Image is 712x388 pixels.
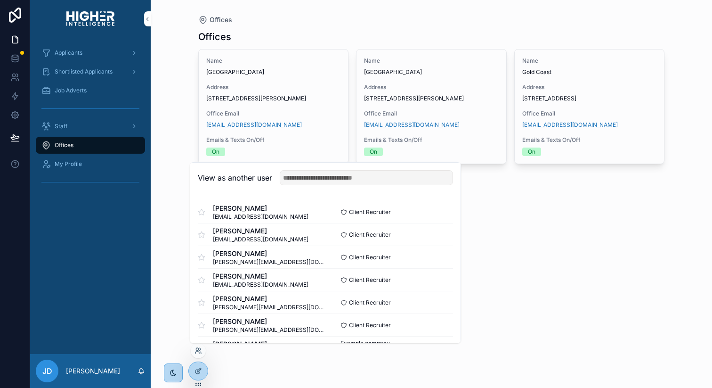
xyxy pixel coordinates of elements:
[213,294,325,304] span: [PERSON_NAME]
[522,95,657,102] span: [STREET_ADDRESS]
[349,254,391,261] span: Client Recruiter
[522,136,657,144] span: Emails & Texts On/Off
[370,148,377,156] div: On
[522,110,657,117] span: Office Email
[364,83,499,91] span: Address
[364,136,499,144] span: Emails & Texts On/Off
[206,95,341,102] span: [STREET_ADDRESS][PERSON_NAME]
[514,49,665,164] a: NameGold CoastAddress[STREET_ADDRESS]Office Email[EMAIL_ADDRESS][DOMAIN_NAME]Emails & Texts On/OffOn
[55,123,67,130] span: Staff
[364,57,499,65] span: Name
[522,83,657,91] span: Address
[340,339,390,347] span: Example company
[364,68,499,76] span: [GEOGRAPHIC_DATA]
[213,339,308,349] span: [PERSON_NAME]
[349,231,391,239] span: Client Recruiter
[213,272,308,281] span: [PERSON_NAME]
[30,38,151,202] div: scrollable content
[198,15,232,25] a: Offices
[66,11,114,26] img: App logo
[198,30,231,43] h1: Offices
[213,249,325,258] span: [PERSON_NAME]
[42,365,52,377] span: JD
[213,304,325,311] span: [PERSON_NAME][EMAIL_ADDRESS][DOMAIN_NAME]
[213,258,325,266] span: [PERSON_NAME][EMAIL_ADDRESS][DOMAIN_NAME]
[198,49,349,164] a: Name[GEOGRAPHIC_DATA]Address[STREET_ADDRESS][PERSON_NAME]Office Email[EMAIL_ADDRESS][DOMAIN_NAME]...
[349,276,391,284] span: Client Recruiter
[210,15,232,25] span: Offices
[206,121,302,129] a: [EMAIL_ADDRESS][DOMAIN_NAME]
[522,121,618,129] a: [EMAIL_ADDRESS][DOMAIN_NAME]
[198,172,272,183] h2: View as another user
[213,281,308,289] span: [EMAIL_ADDRESS][DOMAIN_NAME]
[206,136,341,144] span: Emails & Texts On/Off
[528,148,535,156] div: On
[55,160,82,168] span: My Profile
[213,317,325,326] span: [PERSON_NAME]
[349,322,391,329] span: Client Recruiter
[213,236,308,243] span: [EMAIL_ADDRESS][DOMAIN_NAME]
[213,226,308,236] span: [PERSON_NAME]
[349,208,391,216] span: Client Recruiter
[66,366,120,376] p: [PERSON_NAME]
[55,141,73,149] span: Offices
[206,110,341,117] span: Office Email
[213,213,308,221] span: [EMAIL_ADDRESS][DOMAIN_NAME]
[206,83,341,91] span: Address
[364,121,460,129] a: [EMAIL_ADDRESS][DOMAIN_NAME]
[206,57,341,65] span: Name
[55,68,113,75] span: Shortlisted Applicants
[213,204,308,213] span: [PERSON_NAME]
[522,68,657,76] span: Gold Coast
[36,82,145,99] a: Job Adverts
[36,118,145,135] a: Staff
[55,49,82,57] span: Applicants
[36,63,145,80] a: Shortlisted Applicants
[36,44,145,61] a: Applicants
[36,137,145,154] a: Offices
[212,148,219,156] div: On
[356,49,507,164] a: Name[GEOGRAPHIC_DATA]Address[STREET_ADDRESS][PERSON_NAME]Office Email[EMAIL_ADDRESS][DOMAIN_NAME]...
[364,95,499,102] span: [STREET_ADDRESS][PERSON_NAME]
[364,110,499,117] span: Office Email
[206,68,341,76] span: [GEOGRAPHIC_DATA]
[349,299,391,306] span: Client Recruiter
[213,326,325,334] span: [PERSON_NAME][EMAIL_ADDRESS][DOMAIN_NAME]
[522,57,657,65] span: Name
[36,156,145,173] a: My Profile
[55,87,87,94] span: Job Adverts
